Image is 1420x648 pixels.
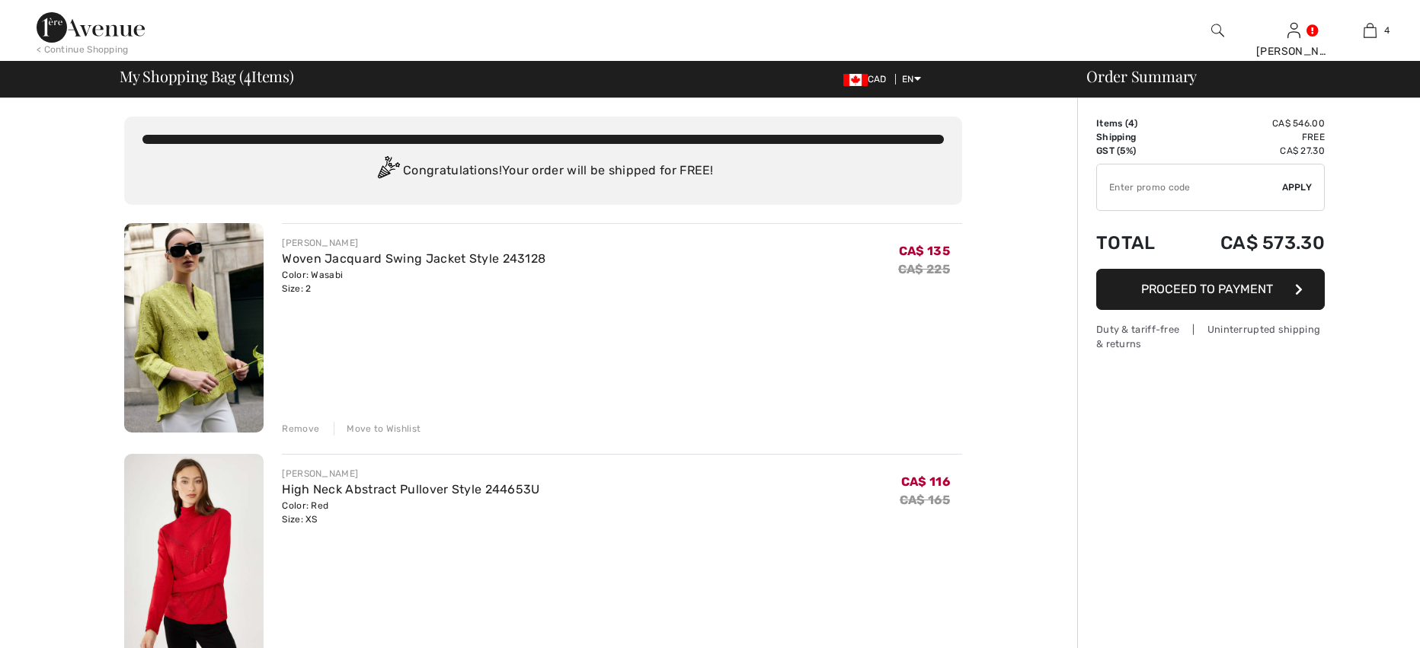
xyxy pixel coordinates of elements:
a: High Neck Abstract Pullover Style 244653U [282,482,539,496]
td: CA$ 27.30 [1179,144,1325,158]
div: Remove [282,422,319,436]
div: [PERSON_NAME] [1256,43,1331,59]
img: search the website [1211,21,1224,40]
img: 1ère Avenue [37,12,145,43]
img: My Info [1287,21,1300,40]
a: 4 [1332,21,1407,40]
a: Woven Jacquard Swing Jacket Style 243128 [282,251,545,266]
img: Congratulation2.svg [373,156,403,187]
input: Promo code [1097,164,1282,210]
div: < Continue Shopping [37,43,129,56]
s: CA$ 165 [900,493,950,507]
span: 4 [1384,24,1390,37]
span: Proceed to Payment [1141,282,1273,296]
td: Items ( ) [1096,117,1179,130]
s: CA$ 225 [898,262,950,276]
div: [PERSON_NAME] [282,236,545,250]
img: My Bag [1364,21,1377,40]
td: Shipping [1096,130,1179,144]
a: Sign In [1287,23,1300,37]
td: CA$ 546.00 [1179,117,1325,130]
div: Color: Red Size: XS [282,499,539,526]
td: Free [1179,130,1325,144]
button: Proceed to Payment [1096,269,1325,310]
img: Woven Jacquard Swing Jacket Style 243128 [124,223,264,433]
span: 4 [1128,118,1134,129]
span: CAD [843,74,893,85]
div: Move to Wishlist [334,422,421,436]
td: GST (5%) [1096,144,1179,158]
td: Total [1096,217,1179,269]
span: My Shopping Bag ( Items) [120,69,294,84]
td: CA$ 573.30 [1179,217,1325,269]
div: Congratulations! Your order will be shipped for FREE! [142,156,944,187]
span: CA$ 116 [901,474,950,489]
img: Canadian Dollar [843,74,868,86]
div: Order Summary [1068,69,1411,84]
span: CA$ 135 [899,244,950,258]
span: 4 [244,65,251,85]
div: [PERSON_NAME] [282,467,539,480]
div: Duty & tariff-free | Uninterrupted shipping & returns [1096,322,1325,351]
div: Color: Wasabi Size: 2 [282,268,545,295]
span: Apply [1282,180,1313,194]
span: EN [902,74,921,85]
